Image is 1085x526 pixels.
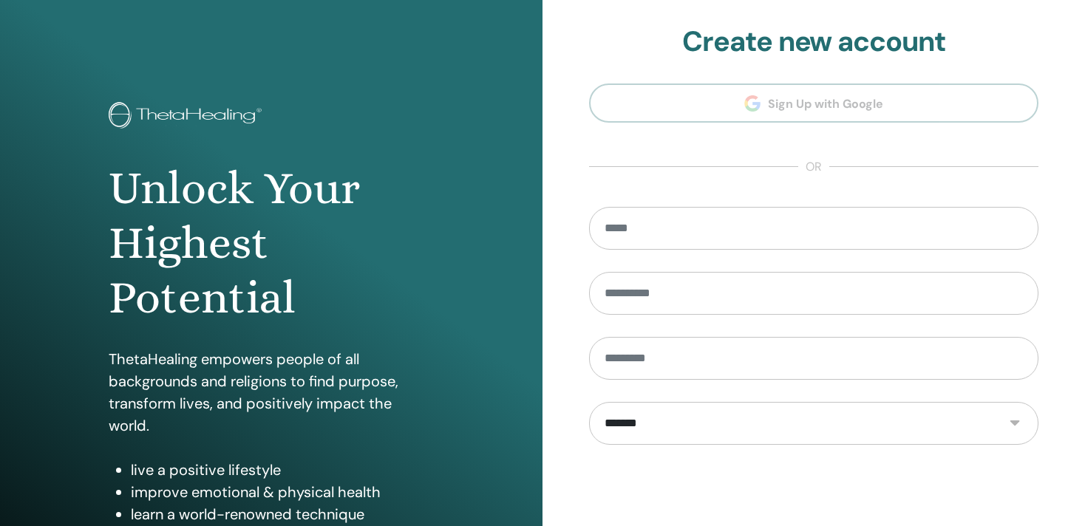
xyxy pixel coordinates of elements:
h1: Unlock Your Highest Potential [109,161,433,326]
iframe: reCAPTCHA [701,467,926,525]
li: learn a world-renowned technique [131,503,433,525]
p: ThetaHealing empowers people of all backgrounds and religions to find purpose, transform lives, a... [109,348,433,437]
h2: Create new account [589,25,1038,59]
span: or [798,158,829,176]
li: improve emotional & physical health [131,481,433,503]
li: live a positive lifestyle [131,459,433,481]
